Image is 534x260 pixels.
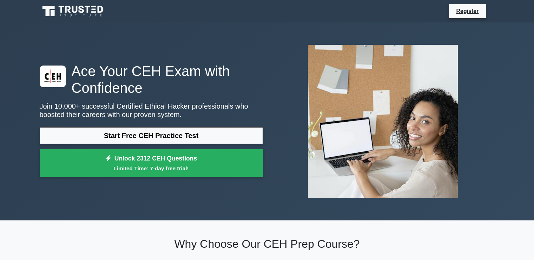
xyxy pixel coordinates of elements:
[452,7,483,15] a: Register
[40,237,495,251] h2: Why Choose Our CEH Prep Course?
[40,63,263,96] h1: Ace Your CEH Exam with Confidence
[40,127,263,144] a: Start Free CEH Practice Test
[40,149,263,177] a: Unlock 2312 CEH QuestionsLimited Time: 7-day free trial!
[40,102,263,119] p: Join 10,000+ successful Certified Ethical Hacker professionals who boosted their careers with our...
[48,164,254,172] small: Limited Time: 7-day free trial!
